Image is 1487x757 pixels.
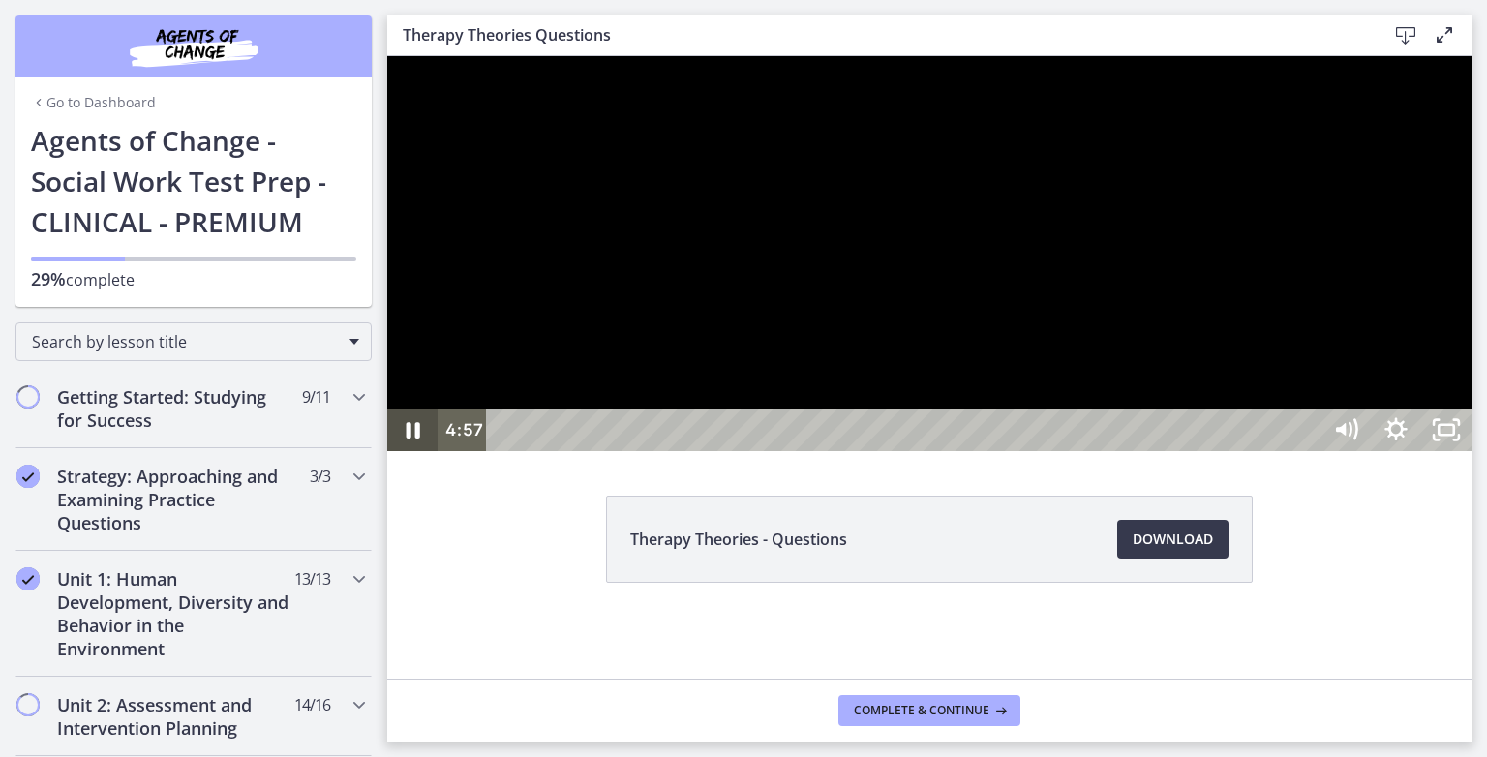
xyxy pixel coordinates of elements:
[403,23,1355,46] h3: Therapy Theories Questions
[31,120,356,242] h1: Agents of Change - Social Work Test Prep - CLINICAL - PREMIUM
[57,567,293,660] h2: Unit 1: Human Development, Diversity and Behavior in the Environment
[57,465,293,534] h2: Strategy: Approaching and Examining Practice Questions
[630,528,847,551] span: Therapy Theories - Questions
[838,695,1020,726] button: Complete & continue
[984,352,1034,395] button: Show settings menu
[31,267,356,291] p: complete
[57,385,293,432] h2: Getting Started: Studying for Success
[31,267,66,290] span: 29%
[1117,520,1229,559] a: Download
[16,465,40,488] i: Completed
[310,465,330,488] span: 3 / 3
[302,385,330,409] span: 9 / 11
[16,567,40,590] i: Completed
[1133,528,1213,551] span: Download
[1034,352,1084,395] button: Unfullscreen
[387,56,1472,451] iframe: Video Lesson
[57,693,293,740] h2: Unit 2: Assessment and Intervention Planning
[854,703,989,718] span: Complete & continue
[294,693,330,716] span: 14 / 16
[32,331,340,352] span: Search by lesson title
[15,322,372,361] div: Search by lesson title
[77,23,310,70] img: Agents of Change
[294,567,330,590] span: 13 / 13
[933,352,984,395] button: Mute
[31,93,156,112] a: Go to Dashboard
